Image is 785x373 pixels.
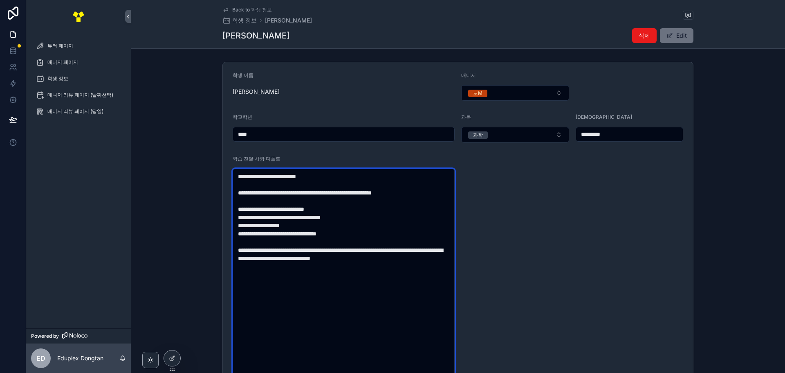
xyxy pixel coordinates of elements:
span: 매니저 [461,72,476,78]
span: 학생 이름 [233,72,253,78]
a: 학생 정보 [222,16,257,25]
span: 과목 [461,114,471,120]
h1: [PERSON_NAME] [222,30,289,41]
span: 매니저 리뷰 페이지 (당일) [47,108,103,115]
button: Select Button [461,85,569,101]
span: 매니저 페이지 [47,59,78,66]
span: 매니저 리뷰 페이지 (날짜선택) [47,92,113,98]
p: Eduplex Dongtan [57,354,103,362]
span: 학습 전달 사항 디폴트 [233,156,280,162]
a: 학생 정보 [31,71,126,86]
span: 삭제 [639,32,650,40]
span: [PERSON_NAME] [233,88,455,96]
a: Powered by [26,328,131,344]
span: Powered by [31,333,59,339]
a: 튜터 페이지 [31,38,126,53]
span: 학교학년 [233,114,252,120]
span: 튜터 페이지 [47,43,73,49]
a: 매니저 페이지 [31,55,126,70]
button: 삭제 [632,28,657,43]
button: Select Button [461,127,569,142]
div: 도M [473,90,482,97]
span: 학생 정보 [47,75,68,82]
span: 학생 정보 [232,16,257,25]
span: Back to 학생 정보 [232,7,272,13]
span: ED [36,353,45,363]
a: [PERSON_NAME] [265,16,312,25]
a: Back to 학생 정보 [222,7,272,13]
a: 매니저 리뷰 페이지 (당일) [31,104,126,119]
span: [DEMOGRAPHIC_DATA] [576,114,632,120]
a: 매니저 리뷰 페이지 (날짜선택) [31,88,126,102]
button: Edit [660,28,693,43]
img: App logo [72,10,85,23]
div: scrollable content [26,33,131,129]
div: 과학 [473,131,483,139]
